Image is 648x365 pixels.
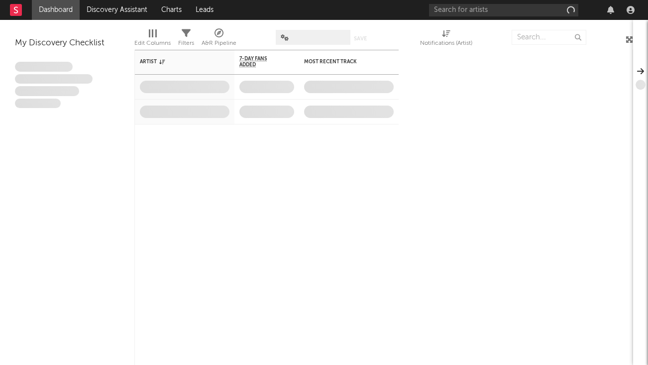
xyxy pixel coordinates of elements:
[15,37,119,49] div: My Discovery Checklist
[202,25,236,54] div: A&R Pipeline
[429,4,578,16] input: Search for artists
[15,74,93,84] span: Integer aliquet in purus et
[420,25,472,54] div: Notifications (Artist)
[202,37,236,49] div: A&R Pipeline
[420,37,472,49] div: Notifications (Artist)
[512,30,586,45] input: Search...
[178,37,194,49] div: Filters
[15,99,61,109] span: Aliquam viverra
[134,37,171,49] div: Edit Columns
[134,25,171,54] div: Edit Columns
[354,36,367,41] button: Save
[15,62,73,72] span: Lorem ipsum dolor
[140,59,215,65] div: Artist
[304,59,379,65] div: Most Recent Track
[239,56,279,68] span: 7-Day Fans Added
[178,25,194,54] div: Filters
[15,86,79,96] span: Praesent ac interdum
